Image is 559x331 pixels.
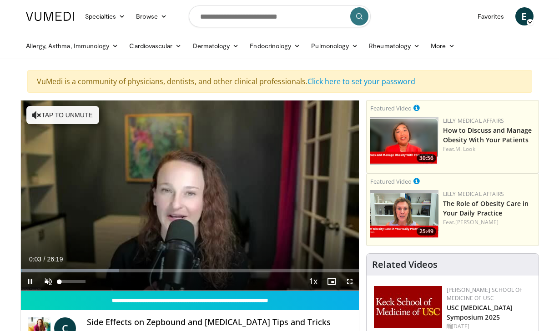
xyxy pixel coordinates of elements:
[60,280,86,283] div: Volume Level
[370,190,438,238] a: 25:49
[370,117,438,165] a: 30:56
[20,37,124,55] a: Allergy, Asthma, Immunology
[363,37,425,55] a: Rheumatology
[443,218,535,226] div: Feat.
[26,12,74,21] img: VuMedi Logo
[244,37,306,55] a: Endocrinology
[370,177,412,186] small: Featured Video
[189,5,371,27] input: Search topics, interventions
[443,145,535,153] div: Feat.
[455,145,475,153] a: M. Look
[443,126,532,144] a: How to Discuss and Manage Obesity With Your Patients
[447,322,531,331] div: [DATE]
[515,7,534,25] a: E
[26,106,99,124] button: Tap to unmute
[39,272,57,291] button: Unmute
[370,104,412,112] small: Featured Video
[80,7,131,25] a: Specialties
[131,7,172,25] a: Browse
[87,317,352,327] h4: Side Effects on Zepbound and [MEDICAL_DATA] Tips and Tricks
[425,37,460,55] a: More
[370,117,438,165] img: c98a6a29-1ea0-4bd5-8cf5-4d1e188984a7.png.150x105_q85_crop-smart_upscale.png
[447,286,523,302] a: [PERSON_NAME] School of Medicine of USC
[306,37,363,55] a: Pulmonology
[472,7,510,25] a: Favorites
[443,190,504,198] a: Lilly Medical Affairs
[187,37,245,55] a: Dermatology
[417,227,436,236] span: 25:49
[374,286,442,328] img: 7b941f1f-d101-407a-8bfa-07bd47db01ba.png.150x105_q85_autocrop_double_scale_upscale_version-0.2.jpg
[417,154,436,162] span: 30:56
[443,199,529,217] a: The Role of Obesity Care in Your Daily Practice
[322,272,341,291] button: Enable picture-in-picture mode
[372,259,438,270] h4: Related Videos
[27,70,532,93] div: VuMedi is a community of physicians, dentists, and other clinical professionals.
[29,256,41,263] span: 0:03
[370,190,438,238] img: e1208b6b-349f-4914-9dd7-f97803bdbf1d.png.150x105_q85_crop-smart_upscale.png
[447,303,513,321] a: USC [MEDICAL_DATA] Symposium 2025
[124,37,187,55] a: Cardiovascular
[21,269,359,272] div: Progress Bar
[455,218,499,226] a: [PERSON_NAME]
[304,272,322,291] button: Playback Rate
[21,272,39,291] button: Pause
[307,76,415,86] a: Click here to set your password
[341,272,359,291] button: Fullscreen
[21,100,359,291] video-js: Video Player
[44,256,45,263] span: /
[47,256,63,263] span: 26:19
[443,117,504,125] a: Lilly Medical Affairs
